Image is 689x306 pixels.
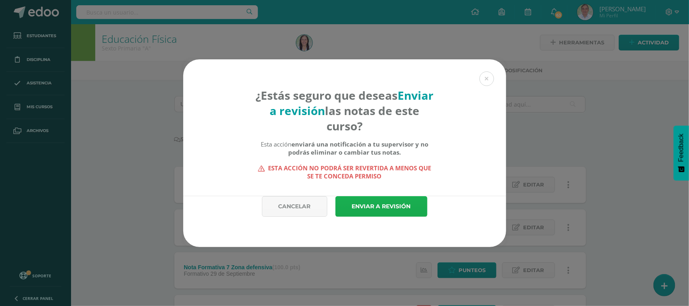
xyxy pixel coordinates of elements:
b: enviará una notificación a tu supervisor y no podrás eliminar o cambiar tus notas. [288,140,428,156]
button: Feedback - Mostrar encuesta [674,126,689,180]
span: Feedback [678,134,685,162]
a: Enviar a revisión [335,196,427,217]
div: Esta acción [255,140,434,156]
strong: Enviar a revisión [270,88,434,118]
h4: ¿Estás seguro que deseas las notas de este curso? [255,88,434,134]
strong: Esta acción no podrá ser revertida a menos que se te conceda permiso [255,164,434,180]
a: Cancelar [262,196,327,217]
button: Close (Esc) [480,71,494,86]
